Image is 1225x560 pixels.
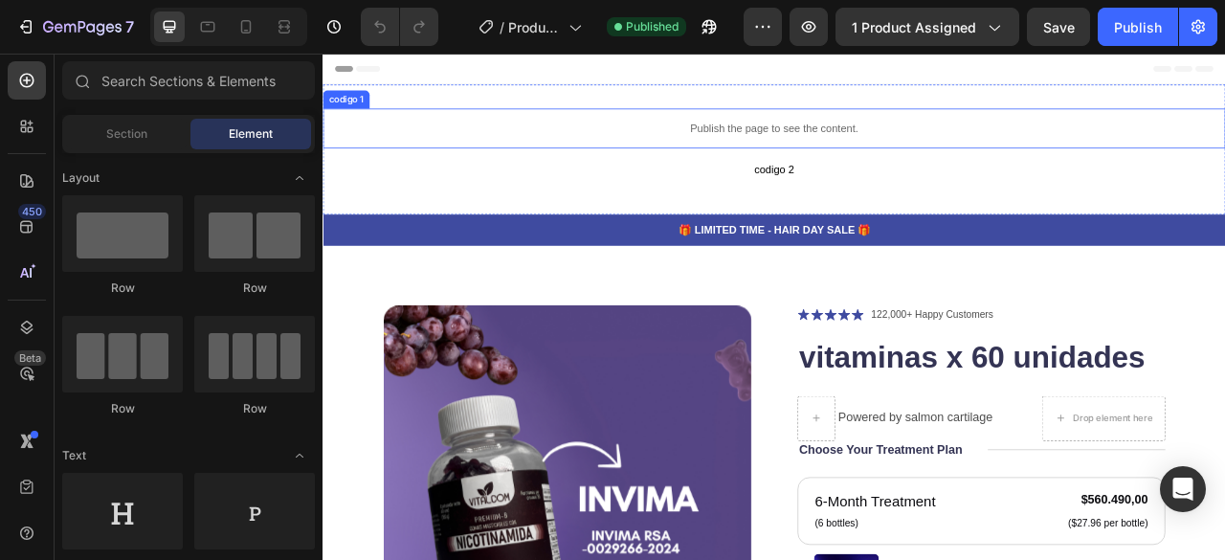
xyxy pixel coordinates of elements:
p: Choose Your Treatment Plan [606,495,813,515]
div: Drop element here [954,457,1056,472]
span: Layout [62,169,100,187]
div: Row [194,400,315,417]
span: Toggle open [284,163,315,193]
span: / [500,17,504,37]
p: Powered by salmon cartilage [656,454,852,474]
div: Open Intercom Messenger [1160,466,1206,512]
span: Toggle open [284,440,315,471]
span: Product Page - [DATE] 12:09:11 [508,17,561,37]
div: Undo/Redo [361,8,438,46]
p: 122,000+ Happy Customers [698,323,853,342]
div: 450 [18,204,46,219]
div: Row [194,280,315,297]
span: Section [106,125,147,143]
span: 1 product assigned [852,17,976,37]
span: Save [1043,19,1075,35]
h1: vitaminas x 60 unidades [604,359,1072,413]
button: Save [1027,8,1090,46]
iframe: Design area [323,54,1225,560]
div: Beta [14,350,46,366]
p: 7 [125,15,134,38]
div: Publish [1114,17,1162,37]
span: Published [626,18,679,35]
button: 1 product assigned [835,8,1019,46]
div: Row [62,400,183,417]
input: Search Sections & Elements [62,61,315,100]
button: 7 [8,8,143,46]
button: Publish [1098,8,1178,46]
div: Row [62,280,183,297]
p: 🎁 LIMITED TIME - HAIR DAY SALE 🎁 [2,214,1147,235]
span: Element [229,125,273,143]
span: Text [62,447,86,464]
